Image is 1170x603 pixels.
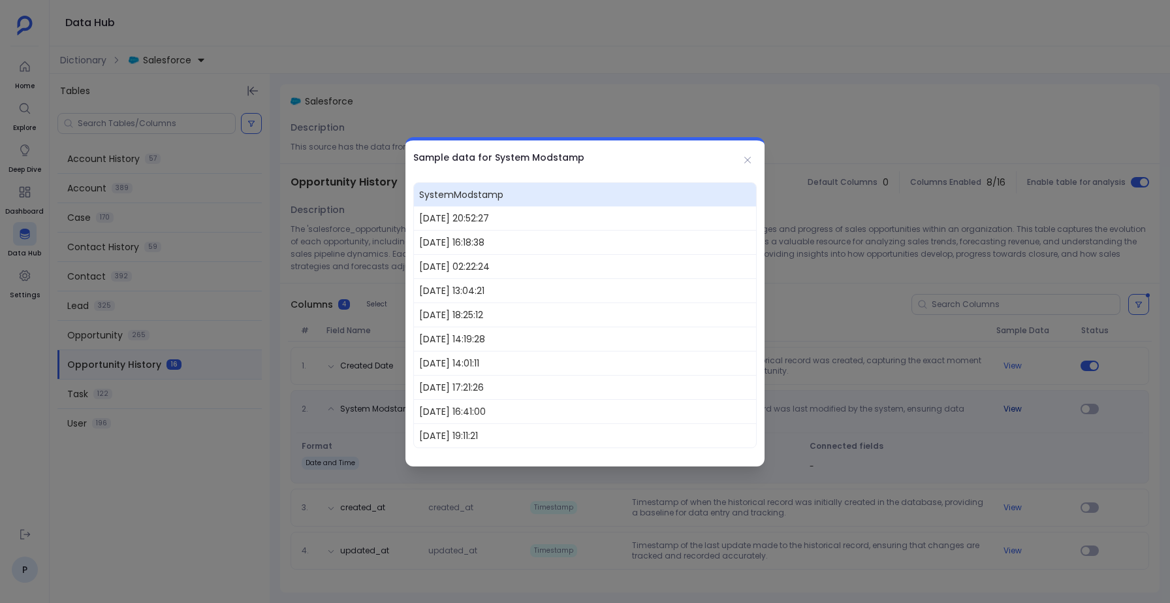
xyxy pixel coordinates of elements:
span: [DATE] 14:01:11 [414,351,756,375]
span: [DATE] 13:04:21 [414,278,756,302]
span: [DATE] 17:21:26 [414,375,756,399]
span: [DATE] 18:25:12 [414,302,756,327]
h2: Sample data for System Modstamp [413,151,584,164]
span: [DATE] 16:41:00 [414,399,756,423]
span: SystemModstamp [414,183,756,206]
span: [DATE] 16:18:38 [414,230,756,254]
span: [DATE] 19:11:21 [414,423,756,448]
span: [DATE] 02:22:24 [414,254,756,278]
span: [DATE] 20:52:27 [414,206,756,230]
span: [DATE] 14:19:28 [414,327,756,351]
